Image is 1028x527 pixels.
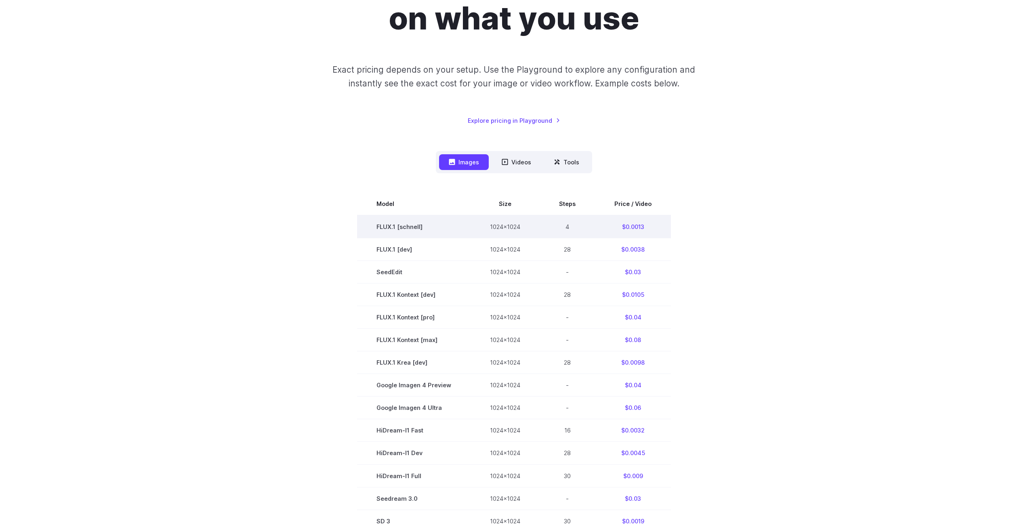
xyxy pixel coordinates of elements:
[471,215,540,238] td: 1024x1024
[595,215,671,238] td: $0.0013
[471,329,540,351] td: 1024x1024
[357,261,471,283] td: SeedEdit
[471,283,540,306] td: 1024x1024
[468,116,560,125] a: Explore pricing in Playground
[439,154,489,170] button: Images
[540,419,595,442] td: 16
[595,442,671,464] td: $0.0045
[471,397,540,419] td: 1024x1024
[471,374,540,397] td: 1024x1024
[357,283,471,306] td: FLUX.1 Kontext [dev]
[540,329,595,351] td: -
[595,238,671,261] td: $0.0038
[471,419,540,442] td: 1024x1024
[540,238,595,261] td: 28
[471,306,540,329] td: 1024x1024
[317,63,711,90] p: Exact pricing depends on your setup. Use the Playground to explore any configuration and instantl...
[595,329,671,351] td: $0.08
[595,419,671,442] td: $0.0032
[540,374,595,397] td: -
[595,464,671,487] td: $0.009
[471,351,540,374] td: 1024x1024
[357,193,471,215] th: Model
[595,193,671,215] th: Price / Video
[540,464,595,487] td: 30
[471,487,540,510] td: 1024x1024
[595,261,671,283] td: $0.03
[595,487,671,510] td: $0.03
[595,283,671,306] td: $0.0105
[595,351,671,374] td: $0.0098
[357,464,471,487] td: HiDream-I1 Full
[540,351,595,374] td: 28
[492,154,541,170] button: Videos
[357,442,471,464] td: HiDream-I1 Dev
[544,154,589,170] button: Tools
[357,329,471,351] td: FLUX.1 Kontext [max]
[357,419,471,442] td: HiDream-I1 Fast
[540,215,595,238] td: 4
[357,397,471,419] td: Google Imagen 4 Ultra
[540,397,595,419] td: -
[540,442,595,464] td: 28
[357,351,471,374] td: FLUX.1 Krea [dev]
[357,374,471,397] td: Google Imagen 4 Preview
[540,261,595,283] td: -
[471,261,540,283] td: 1024x1024
[357,487,471,510] td: Seedream 3.0
[357,238,471,261] td: FLUX.1 [dev]
[357,215,471,238] td: FLUX.1 [schnell]
[595,374,671,397] td: $0.04
[540,487,595,510] td: -
[595,397,671,419] td: $0.06
[471,238,540,261] td: 1024x1024
[471,193,540,215] th: Size
[595,306,671,329] td: $0.04
[357,306,471,329] td: FLUX.1 Kontext [pro]
[540,193,595,215] th: Steps
[471,442,540,464] td: 1024x1024
[540,283,595,306] td: 28
[471,464,540,487] td: 1024x1024
[540,306,595,329] td: -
